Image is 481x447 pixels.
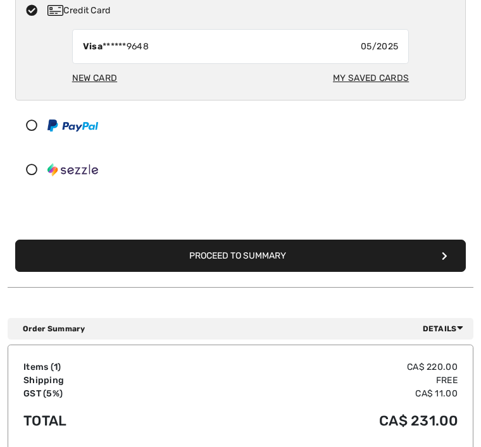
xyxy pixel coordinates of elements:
[361,40,398,53] span: 05/2025
[23,374,178,387] td: Shipping
[54,362,58,372] span: 1
[23,387,178,400] td: GST (5%)
[15,240,466,272] button: Proceed to Summary
[178,374,458,387] td: Free
[23,323,468,334] div: Order Summary
[23,360,178,374] td: Items ( )
[423,323,468,334] span: Details
[178,400,458,441] td: CA$ 231.00
[83,41,103,52] strong: Visa
[47,163,98,176] img: Sezzle
[47,119,98,132] img: PayPal
[72,66,117,90] div: New Card
[333,66,409,90] div: My Saved Cards
[47,5,63,16] img: Credit Card
[23,400,178,441] td: Total
[47,4,457,17] div: Credit Card
[178,387,458,400] td: CA$ 11.00
[178,360,458,374] td: CA$ 220.00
